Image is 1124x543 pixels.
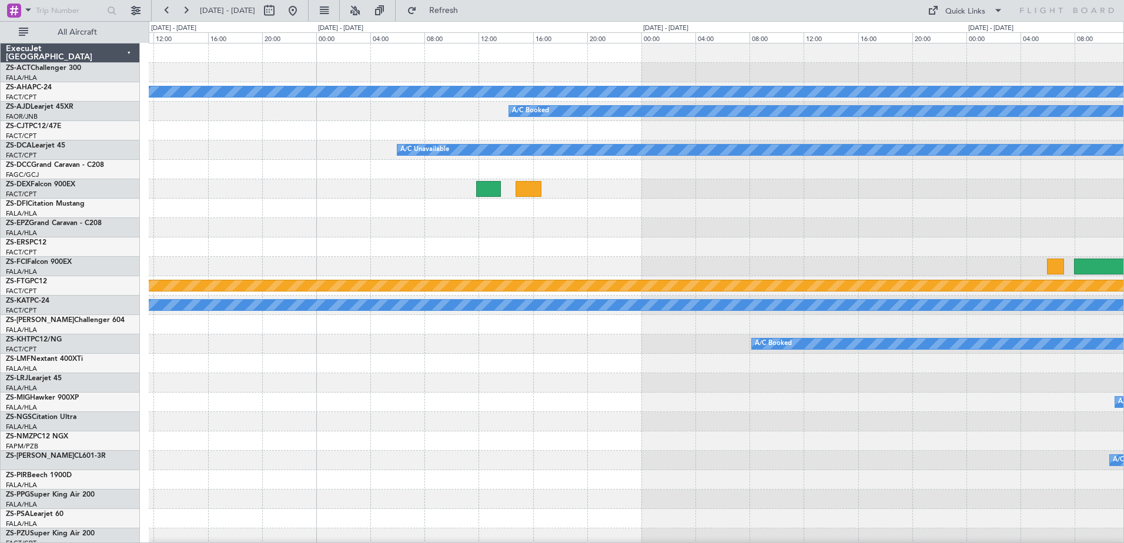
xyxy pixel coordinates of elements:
[6,132,36,140] a: FACT/CPT
[6,190,36,199] a: FACT/CPT
[6,287,36,296] a: FACT/CPT
[318,24,363,33] div: [DATE] - [DATE]
[587,32,641,43] div: 20:00
[419,6,469,15] span: Refresh
[36,2,103,19] input: Trip Number
[912,32,966,43] div: 20:00
[6,356,31,363] span: ZS-LMF
[6,297,30,304] span: ZS-KAT
[6,65,31,72] span: ZS-ACT
[6,220,29,227] span: ZS-EPZ
[922,1,1009,20] button: Quick Links
[755,335,792,353] div: A/C Booked
[968,24,1013,33] div: [DATE] - [DATE]
[6,345,36,354] a: FACT/CPT
[804,32,858,43] div: 12:00
[6,259,27,266] span: ZS-FCI
[6,123,61,130] a: ZS-CJTPC12/47E
[6,375,28,382] span: ZS-LRJ
[6,181,31,188] span: ZS-DEX
[6,414,32,421] span: ZS-NGS
[370,32,424,43] div: 04:00
[6,170,39,179] a: FAGC/GCJ
[6,220,102,227] a: ZS-EPZGrand Caravan - C208
[6,472,27,479] span: ZS-PIR
[6,73,37,82] a: FALA/HLA
[153,32,208,43] div: 12:00
[6,297,49,304] a: ZS-KATPC-24
[6,491,95,498] a: ZS-PPGSuper King Air 200
[6,491,30,498] span: ZS-PPG
[208,32,262,43] div: 16:00
[6,123,29,130] span: ZS-CJT
[858,32,912,43] div: 16:00
[6,384,37,393] a: FALA/HLA
[6,151,36,160] a: FACT/CPT
[6,142,32,149] span: ZS-DCA
[6,248,36,257] a: FACT/CPT
[316,32,370,43] div: 00:00
[6,530,95,537] a: ZS-PZUSuper King Air 200
[6,511,63,518] a: ZS-PSALearjet 60
[6,394,30,401] span: ZS-MIG
[31,28,124,36] span: All Aircraft
[479,32,533,43] div: 12:00
[6,112,38,121] a: FAOR/JNB
[6,442,38,451] a: FAPM/PZB
[424,32,479,43] div: 08:00
[400,141,449,159] div: A/C Unavailable
[6,336,62,343] a: ZS-KHTPC12/NG
[6,278,47,285] a: ZS-FTGPC12
[6,84,52,91] a: ZS-AHAPC-24
[6,356,83,363] a: ZS-LMFNextant 400XTi
[533,32,587,43] div: 16:00
[6,239,29,246] span: ZS-ERS
[6,103,73,110] a: ZS-AJDLearjet 45XR
[6,209,37,218] a: FALA/HLA
[6,452,106,460] a: ZS-[PERSON_NAME]CL601-3R
[6,530,30,537] span: ZS-PZU
[6,423,37,431] a: FALA/HLA
[6,336,31,343] span: ZS-KHT
[6,433,33,440] span: ZS-NMZ
[6,278,30,285] span: ZS-FTG
[6,317,125,324] a: ZS-[PERSON_NAME]Challenger 604
[6,481,37,490] a: FALA/HLA
[6,200,28,207] span: ZS-DFI
[6,306,36,315] a: FACT/CPT
[6,364,37,373] a: FALA/HLA
[6,472,72,479] a: ZS-PIRBeech 1900D
[6,326,37,334] a: FALA/HLA
[6,433,68,440] a: ZS-NMZPC12 NGX
[6,414,76,421] a: ZS-NGSCitation Ultra
[6,103,31,110] span: ZS-AJD
[262,32,316,43] div: 20:00
[13,23,128,42] button: All Aircraft
[402,1,472,20] button: Refresh
[643,24,688,33] div: [DATE] - [DATE]
[6,403,37,412] a: FALA/HLA
[6,162,104,169] a: ZS-DCCGrand Caravan - C208
[6,65,81,72] a: ZS-ACTChallenger 300
[6,375,62,382] a: ZS-LRJLearjet 45
[6,267,37,276] a: FALA/HLA
[6,259,72,266] a: ZS-FCIFalcon 900EX
[6,394,79,401] a: ZS-MIGHawker 900XP
[6,162,31,169] span: ZS-DCC
[6,200,85,207] a: ZS-DFICitation Mustang
[6,452,74,460] span: ZS-[PERSON_NAME]
[6,84,32,91] span: ZS-AHA
[151,24,196,33] div: [DATE] - [DATE]
[6,317,74,324] span: ZS-[PERSON_NAME]
[6,500,37,509] a: FALA/HLA
[6,181,75,188] a: ZS-DEXFalcon 900EX
[6,239,46,246] a: ZS-ERSPC12
[200,5,255,16] span: [DATE] - [DATE]
[695,32,750,43] div: 04:00
[6,93,36,102] a: FACT/CPT
[6,511,30,518] span: ZS-PSA
[512,102,549,120] div: A/C Booked
[641,32,695,43] div: 00:00
[6,229,37,237] a: FALA/HLA
[1021,32,1075,43] div: 04:00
